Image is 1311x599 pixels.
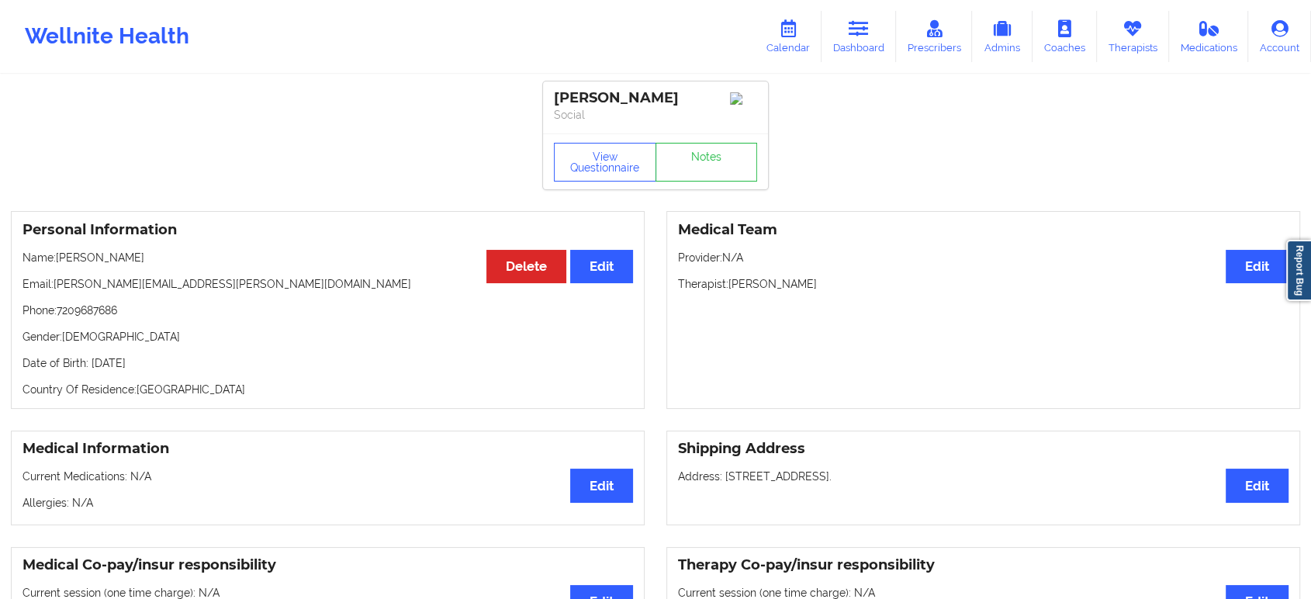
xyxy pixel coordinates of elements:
p: Phone: 7209687686 [22,303,633,318]
h3: Therapy Co-pay/insur responsibility [678,556,1289,574]
p: Allergies: N/A [22,495,633,511]
p: Name: [PERSON_NAME] [22,250,633,265]
p: Social [554,107,757,123]
a: Medications [1169,11,1249,62]
p: Current Medications: N/A [22,469,633,484]
a: Account [1248,11,1311,62]
a: Calendar [755,11,822,62]
p: Provider: N/A [678,250,1289,265]
h3: Medical Team [678,221,1289,239]
p: Therapist: [PERSON_NAME] [678,276,1289,292]
a: Coaches [1033,11,1097,62]
img: Image%2Fplaceholer-image.png [730,92,757,105]
h3: Medical Co-pay/insur responsibility [22,556,633,574]
button: Edit [1226,469,1289,502]
p: Address: [STREET_ADDRESS]. [678,469,1289,484]
button: Edit [1226,250,1289,283]
button: View Questionnaire [554,143,656,182]
h3: Personal Information [22,221,633,239]
p: Country Of Residence: [GEOGRAPHIC_DATA] [22,382,633,397]
a: Prescribers [896,11,973,62]
button: Delete [486,250,566,283]
a: Admins [972,11,1033,62]
a: Therapists [1097,11,1169,62]
h3: Shipping Address [678,440,1289,458]
p: Gender: [DEMOGRAPHIC_DATA] [22,329,633,345]
a: Report Bug [1286,240,1311,301]
a: Notes [655,143,758,182]
a: Dashboard [822,11,896,62]
p: Email: [PERSON_NAME][EMAIL_ADDRESS][PERSON_NAME][DOMAIN_NAME] [22,276,633,292]
p: Date of Birth: [DATE] [22,355,633,371]
div: [PERSON_NAME] [554,89,757,107]
button: Edit [570,250,633,283]
h3: Medical Information [22,440,633,458]
button: Edit [570,469,633,502]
